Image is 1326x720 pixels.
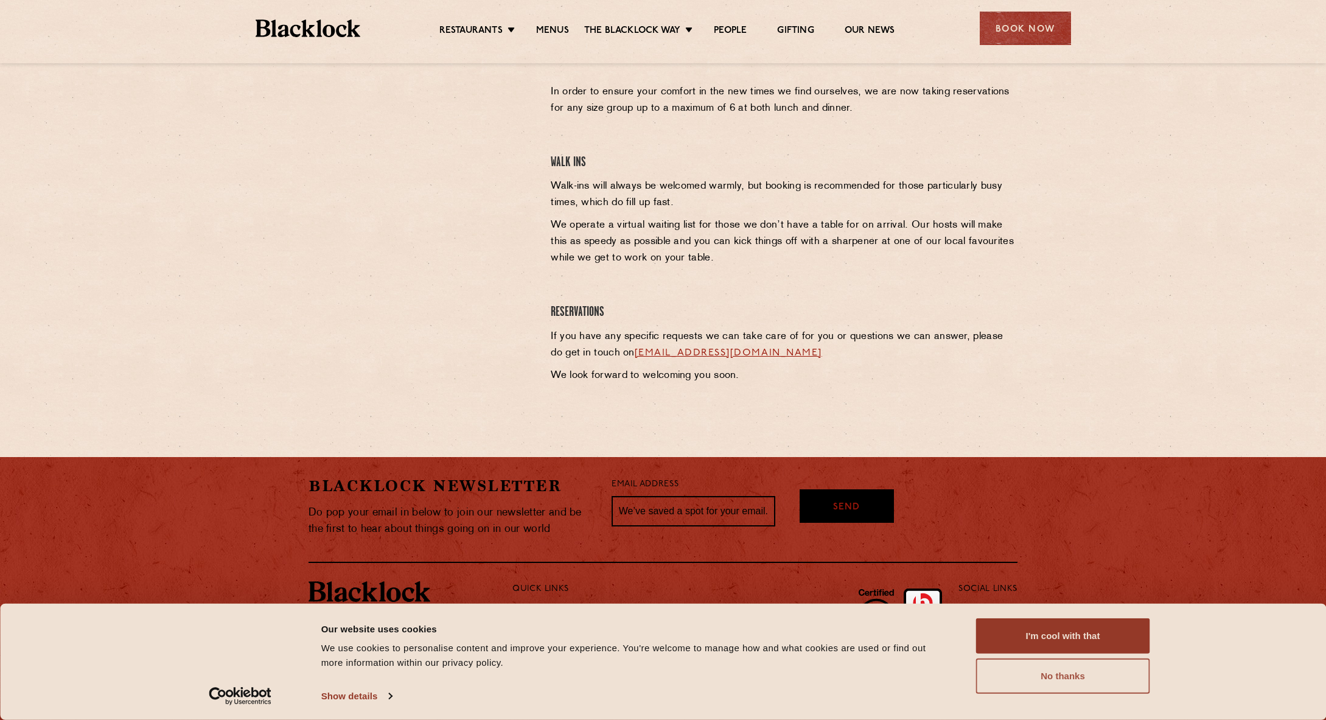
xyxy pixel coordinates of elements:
p: Walk-ins will always be welcomed warmly, but booking is recommended for those particularly busy t... [551,178,1017,211]
p: Quick Links [512,581,918,597]
label: Email Address [612,478,679,492]
input: We’ve saved a spot for your email... [612,496,775,526]
p: In order to ensure your comfort in the new times we find ourselves, we are now taking reservation... [551,84,1017,117]
button: I'm cool with that [976,618,1150,654]
h4: Reservations [551,304,1017,321]
div: Our website uses cookies [321,621,949,636]
a: Gifting [777,25,814,38]
a: Our News [845,25,895,38]
p: We operate a virtual waiting list for those we don’t have a table for on arrival. Our hosts will ... [551,217,1017,267]
img: Accred_2023_2star.png [904,589,942,655]
h2: Blacklock Newsletter [309,475,593,497]
p: Social Links [958,581,1017,597]
span: Send [833,501,860,515]
button: No thanks [976,659,1150,694]
iframe: OpenTable make booking widget [352,44,489,228]
img: BL_Textured_Logo-footer-cropped.svg [309,581,430,602]
a: Restaurants [439,25,503,38]
img: B-Corp-Logo-Black-RGB.svg [851,582,901,655]
div: Book Now [980,12,1071,45]
a: Show details [321,687,392,705]
a: Menus [536,25,569,38]
a: People [714,25,747,38]
p: We look forward to welcoming you soon. [551,368,1017,384]
a: [EMAIL_ADDRESS][DOMAIN_NAME] [635,348,822,358]
p: Do pop your email in below to join our newsletter and be the first to hear about things going on ... [309,505,593,537]
img: BL_Textured_Logo-footer-cropped.svg [256,19,361,37]
div: We use cookies to personalise content and improve your experience. You're welcome to manage how a... [321,641,949,670]
h4: Walk Ins [551,155,1017,171]
p: If you have any specific requests we can take care of for you or questions we can answer, please ... [551,329,1017,362]
a: The Blacklock Way [584,25,680,38]
a: Usercentrics Cookiebot - opens in a new window [187,687,293,705]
